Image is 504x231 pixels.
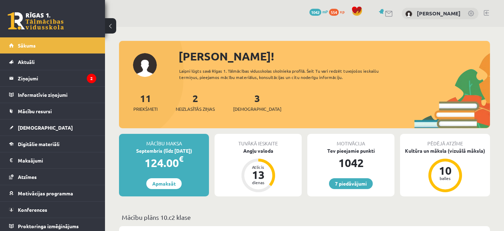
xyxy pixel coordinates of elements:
a: 3[DEMOGRAPHIC_DATA] [233,92,281,113]
span: Sākums [18,42,36,49]
legend: Maksājumi [18,152,96,168]
span: Mācību resursi [18,108,52,114]
a: 7 piedāvājumi [329,178,373,189]
span: Digitālie materiāli [18,141,59,147]
div: Septembris (līdz [DATE]) [119,147,209,154]
a: [DEMOGRAPHIC_DATA] [9,120,96,136]
div: Pēdējā atzīme [400,134,490,147]
span: Atzīmes [18,174,37,180]
span: Aktuāli [18,59,35,65]
span: mP [322,9,328,14]
a: [PERSON_NAME] [417,10,461,17]
span: xp [340,9,344,14]
a: 554 xp [329,9,348,14]
div: Tuvākā ieskaite [215,134,302,147]
i: 2 [87,74,96,83]
span: Konferences [18,207,47,213]
span: 554 [329,9,339,16]
div: Atlicis [248,165,269,169]
a: Kultūra un māksla (vizuālā māksla) 10 balles [400,147,490,193]
div: Kultūra un māksla (vizuālā māksla) [400,147,490,154]
img: Anna Leibus [405,10,412,17]
a: Motivācijas programma [9,185,96,201]
a: Apmaksāt [146,178,182,189]
p: Mācību plāns 10.c2 klase [122,212,487,222]
div: Mācību maksa [119,134,209,147]
div: 1042 [307,154,394,171]
span: Proktoringa izmēģinājums [18,223,79,229]
a: Aktuāli [9,54,96,70]
div: balles [435,176,456,180]
a: Mācību resursi [9,103,96,119]
span: Priekšmeti [133,106,157,113]
span: [DEMOGRAPHIC_DATA] [233,106,281,113]
div: Angļu valoda [215,147,302,154]
a: 1042 mP [309,9,328,14]
span: 1042 [309,9,321,16]
div: 10 [435,165,456,176]
div: [PERSON_NAME]! [178,48,490,65]
a: Rīgas 1. Tālmācības vidusskola [8,12,64,30]
a: Informatīvie ziņojumi [9,87,96,103]
div: 13 [248,169,269,180]
a: Ziņojumi2 [9,70,96,86]
a: Atzīmes [9,169,96,185]
div: Laipni lūgts savā Rīgas 1. Tālmācības vidusskolas skolnieka profilā. Šeit Tu vari redzēt tuvojošo... [179,68,402,80]
a: Angļu valoda Atlicis 13 dienas [215,147,302,193]
div: Motivācija [307,134,394,147]
div: 124.00 [119,154,209,171]
a: 2Neizlasītās ziņas [176,92,215,113]
a: Konferences [9,202,96,218]
a: Sākums [9,37,96,53]
span: Motivācijas programma [18,190,73,196]
span: [DEMOGRAPHIC_DATA] [18,124,73,131]
legend: Ziņojumi [18,70,96,86]
span: € [179,154,183,164]
a: Digitālie materiāli [9,136,96,152]
span: Neizlasītās ziņas [176,106,215,113]
a: Maksājumi [9,152,96,168]
div: Tev pieejamie punkti [307,147,394,154]
legend: Informatīvie ziņojumi [18,87,96,103]
a: 11Priekšmeti [133,92,157,113]
div: dienas [248,180,269,185]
